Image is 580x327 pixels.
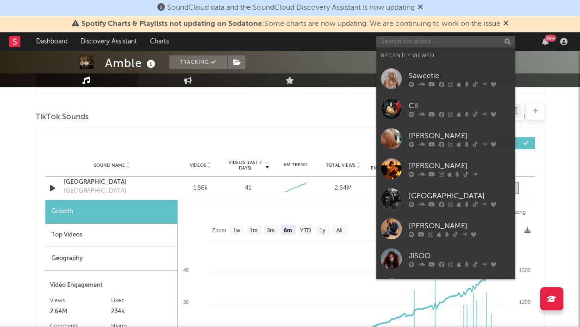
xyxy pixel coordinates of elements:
text: 1y [319,227,325,234]
div: JISOO [409,250,511,261]
text: 1500 [519,267,530,273]
div: 254k [369,184,412,193]
text: 1m [249,227,257,234]
button: Tracking [169,55,227,69]
div: [PERSON_NAME] [409,160,511,171]
a: Cil [376,94,515,124]
div: Likes [111,295,173,306]
div: Views [50,295,112,306]
a: JISOO [376,244,515,274]
span: Spotify Charts & Playlists not updating on Sodatone [81,20,262,28]
a: Discovery Assistant [74,32,143,51]
div: 2.64M [322,184,365,193]
div: [PERSON_NAME] [409,130,511,141]
div: [GEOGRAPHIC_DATA] [64,187,126,196]
text: YTD [299,227,311,234]
a: [GEOGRAPHIC_DATA] [64,178,161,187]
span: Dismiss [503,20,509,28]
text: 3m [267,227,274,234]
div: 99 + [545,35,556,42]
span: Videos (last 7 days) [226,160,264,171]
a: Saweetie [376,64,515,94]
div: 234k [111,306,173,317]
text: 36 [183,299,188,305]
div: Growth [45,200,177,224]
a: The Goo Goo Dolls [376,274,515,304]
div: Video Engagement [50,280,173,291]
div: 41 [245,184,251,193]
div: [GEOGRAPHIC_DATA] [409,190,511,201]
div: 1.56k [179,184,222,193]
div: Amble [105,55,158,71]
text: All [336,227,342,234]
text: 48 [183,267,188,273]
div: 2.64M [50,306,112,317]
text: Zoom [212,227,226,234]
span: SoundCloud data and the SoundCloud Discovery Assistant is now updating [167,4,415,12]
a: [GEOGRAPHIC_DATA] [376,184,515,214]
a: Dashboard [30,32,74,51]
input: Search for artists [376,36,515,48]
text: 1w [233,227,240,234]
div: Recently Viewed [381,50,511,61]
div: [PERSON_NAME] [409,220,511,231]
div: Top Videos [45,224,177,247]
span: Total Engagements [369,160,407,171]
div: 6M Trend [274,162,317,169]
span: Dismiss [418,4,423,12]
a: [PERSON_NAME] [376,124,515,154]
a: [PERSON_NAME] [376,214,515,244]
span: Videos [190,163,206,168]
div: Cil [409,100,511,111]
span: : Some charts are now updating. We are continuing to work on the issue [81,20,500,28]
span: Total Views [326,163,355,168]
text: 6m [284,227,292,234]
div: Saweetie [409,70,511,81]
span: Sound Name [94,163,125,168]
a: Charts [143,32,175,51]
div: Geography [45,247,177,271]
text: 1200 [519,299,530,305]
button: 99+ [542,38,549,45]
a: [PERSON_NAME] [376,154,515,184]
